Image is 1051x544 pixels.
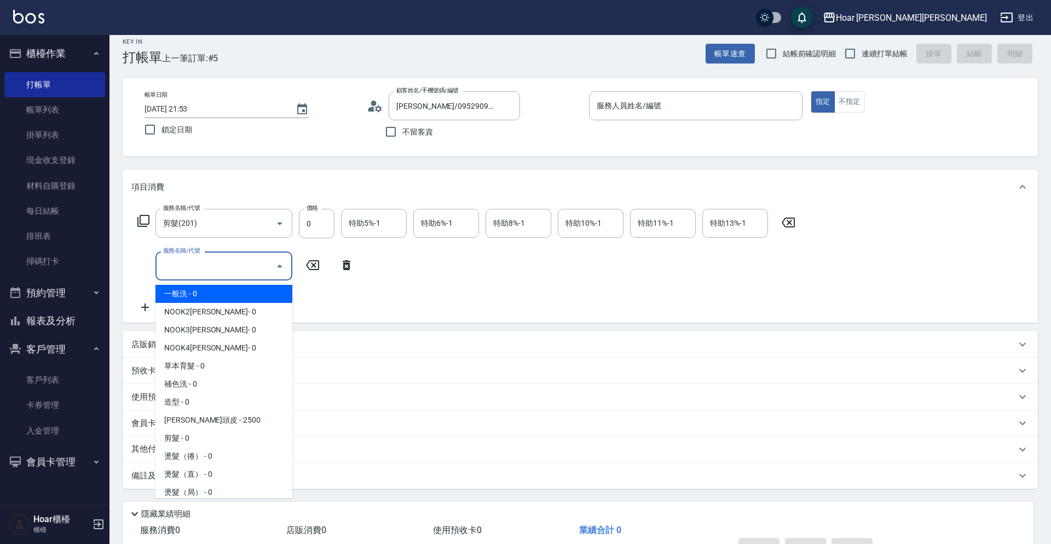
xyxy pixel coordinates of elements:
a: 客戶列表 [4,367,105,393]
span: 一般洗 - 0 [155,285,292,303]
span: [PERSON_NAME]頭皮 - 2500 [155,411,292,429]
div: 店販銷售 [123,331,1038,358]
p: 項目消費 [131,182,164,193]
span: 補色洗 - 0 [155,375,292,393]
span: NOOK2[PERSON_NAME]- 0 [155,303,292,321]
button: save [791,7,813,28]
button: Close [271,258,288,275]
button: Choose date, selected date is 2025-08-13 [289,96,315,122]
span: 草本育髮 - 0 [155,357,292,375]
h3: 打帳單 [123,50,162,65]
label: 帳單日期 [145,91,168,99]
a: 掛單列表 [4,122,105,148]
img: Logo [13,10,44,24]
span: 剪髮 - 0 [155,429,292,447]
div: Hoar [PERSON_NAME][PERSON_NAME] [836,11,987,25]
div: 使用預收卡 [123,384,1038,410]
span: 鎖定日期 [161,124,192,136]
button: Hoar [PERSON_NAME][PERSON_NAME] [818,7,991,29]
div: 備註及來源 [123,463,1038,489]
label: 服務名稱/代號 [163,204,200,212]
p: 使用預收卡 [131,391,172,403]
span: 燙髮（直） - 0 [155,465,292,483]
button: 登出 [996,8,1038,28]
span: 結帳前確認明細 [783,48,836,60]
label: 服務名稱/代號 [163,247,200,255]
p: 櫃檯 [33,525,89,535]
span: 造型 - 0 [155,393,292,411]
span: 連續打單結帳 [862,48,908,60]
div: 預收卡販賣 [123,358,1038,384]
button: 預約管理 [4,279,105,307]
button: 指定 [811,91,835,113]
a: 打帳單 [4,72,105,97]
span: 燙髮（局） - 0 [155,483,292,501]
h5: Hoar櫃檯 [33,514,89,525]
span: 服務消費 0 [140,525,180,535]
a: 每日結帳 [4,198,105,224]
span: 燙髮（捲） - 0 [155,447,292,465]
p: 其他付款方式 [131,443,232,455]
button: 客戶管理 [4,335,105,364]
label: 價格 [307,204,318,212]
span: 店販消費 0 [286,525,326,535]
span: 使用預收卡 0 [433,525,482,535]
button: 櫃檯作業 [4,39,105,68]
a: 入金管理 [4,418,105,443]
span: 不留客資 [402,126,433,138]
input: YYYY/MM/DD hh:mm [145,100,285,118]
p: 會員卡銷售 [131,418,172,429]
img: Person [9,513,31,535]
a: 掃碼打卡 [4,249,105,274]
button: 帳單速查 [706,44,755,64]
label: 顧客姓名/手機號碼/編號 [396,86,459,95]
span: NOOK3[PERSON_NAME]- 0 [155,321,292,339]
button: 報表及分析 [4,307,105,335]
a: 排班表 [4,224,105,249]
button: 會員卡管理 [4,448,105,476]
a: 材料自購登錄 [4,173,105,198]
p: 預收卡販賣 [131,365,172,377]
p: 備註及來源 [131,470,172,482]
a: 帳單列表 [4,97,105,122]
a: 卡券管理 [4,393,105,418]
span: 業績合計 0 [579,525,621,535]
button: Open [271,215,288,232]
h2: Key In [123,38,162,45]
button: 不指定 [834,91,865,113]
p: 店販銷售 [131,339,164,350]
div: 項目消費 [123,169,1038,204]
span: NOOK4[PERSON_NAME]- 0 [155,339,292,357]
div: 其他付款方式入金可用餘額: 0 [123,436,1038,463]
span: 上一筆訂單:#5 [162,51,218,65]
div: 會員卡銷售 [123,410,1038,436]
p: 隱藏業績明細 [141,508,190,520]
a: 現金收支登錄 [4,148,105,173]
